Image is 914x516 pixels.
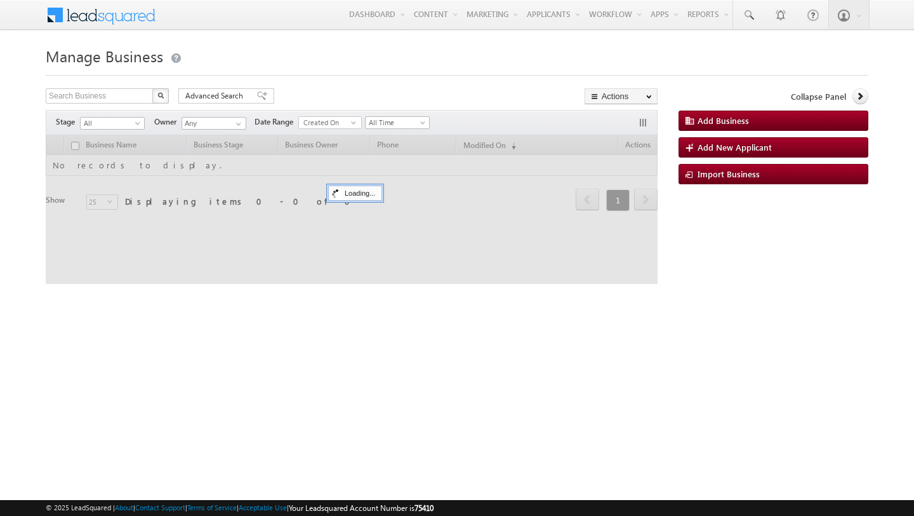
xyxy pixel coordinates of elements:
[289,503,434,513] span: Your Leadsquared Account Number is
[365,116,430,129] a: All Time
[229,118,245,130] a: Show All Items
[115,503,133,512] a: About
[185,90,247,102] span: Advanced Search
[255,116,298,128] span: Date Range
[80,117,145,130] a: All
[157,92,164,98] img: Search
[585,88,658,104] button: Actions
[239,503,287,512] a: Acceptable Use
[56,116,80,128] span: Stage
[135,503,185,512] a: Contact Support
[182,117,246,130] input: Type to Search
[366,117,426,128] span: All Time
[46,46,163,66] span: Manage Business
[351,119,361,125] span: select
[698,168,760,179] span: Import Business
[81,118,141,129] span: All
[187,503,237,512] a: Terms of Service
[154,116,182,128] span: Owner
[698,115,749,126] span: Add Business
[299,117,351,128] span: Created On
[791,91,846,102] span: Collapse Panel
[414,503,434,513] span: 75410
[698,142,772,153] span: Add New Applicant
[46,502,434,514] span: © 2025 LeadSquared | | | | |
[328,186,382,201] div: Loading...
